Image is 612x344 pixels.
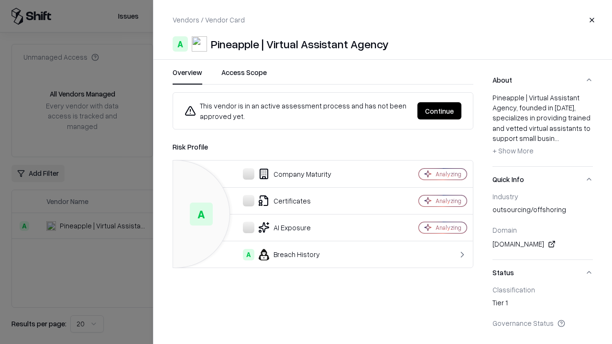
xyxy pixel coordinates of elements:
div: [DOMAIN_NAME] [492,238,593,250]
div: outsourcing/offshoring [492,204,593,218]
div: Analyzing [436,224,461,232]
button: Status [492,260,593,285]
div: Analyzing [436,170,461,178]
div: Quick Info [492,192,593,259]
div: Analyzing [436,197,461,205]
div: Pineapple | Virtual Assistant Agency [211,36,389,52]
img: Pineapple | Virtual Assistant Agency [192,36,207,52]
div: Risk Profile [173,141,473,152]
div: Pineapple | Virtual Assistant Agency, founded in [DATE], specializes in providing trained and vet... [492,93,593,159]
button: About [492,67,593,93]
div: Domain [492,226,593,234]
div: Certificates [181,195,385,206]
div: A [243,249,254,260]
div: This vendor is in an active assessment process and has not been approved yet. [185,100,410,121]
button: Continue [417,102,461,119]
div: Governance Status [492,319,593,327]
button: + Show More [492,143,534,159]
span: + Show More [492,146,534,155]
div: Company Maturity [181,168,385,180]
button: Access Scope [221,67,267,85]
div: A [173,36,188,52]
div: Tier 1 [492,298,593,311]
p: Vendors / Vendor Card [173,15,245,25]
div: Classification [492,285,593,294]
button: Quick Info [492,167,593,192]
div: A [190,203,213,226]
div: Industry [492,192,593,201]
div: About [492,93,593,166]
div: AI Exposure [181,222,385,233]
button: Overview [173,67,202,85]
div: Breach History [181,249,385,260]
span: ... [555,134,559,142]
